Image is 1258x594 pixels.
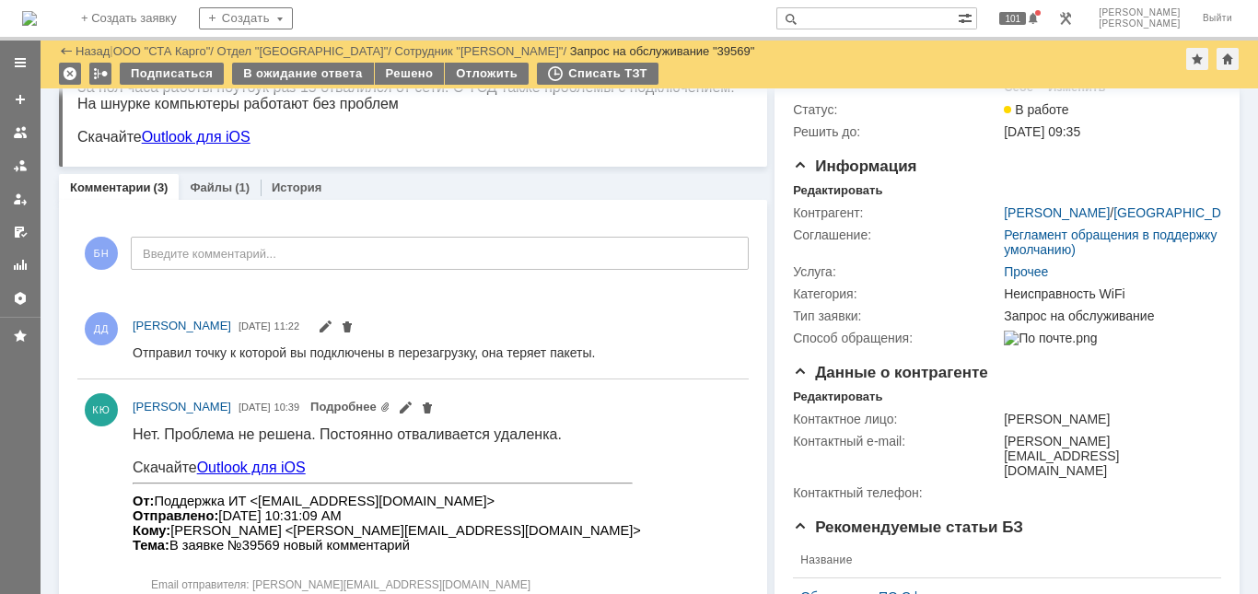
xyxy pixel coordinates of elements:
div: Контрагент: [793,205,1000,220]
div: [PERSON_NAME][EMAIL_ADDRESS][DOMAIN_NAME] [1004,434,1213,478]
div: Создать [199,7,293,29]
a: Заявки в моей ответственности [6,151,35,181]
a: Заявки на командах [6,118,35,147]
span: Редактировать [398,402,413,417]
div: Работа с массовостью [89,63,111,85]
div: Редактировать [793,390,882,404]
span: 101 [999,12,1026,25]
span: Данные о контрагенте [793,364,988,381]
span: [DATE] 09:35 [1004,124,1080,139]
div: Запрос на обслуживание "39569" [570,44,755,58]
span: Информация [793,157,916,175]
a: Перейти на домашнюю страницу [22,11,37,26]
a: Регламент обращения в поддержку (по умолчанию) [1004,227,1239,257]
a: [PERSON_NAME] [133,317,231,335]
span: Email отправителя: [PERSON_NAME][EMAIL_ADDRESS][DOMAIN_NAME] [18,152,398,165]
div: / [1004,205,1248,220]
div: / [395,44,570,58]
a: ООО "СТА Карго" [113,44,211,58]
span: [PERSON_NAME] [1099,18,1181,29]
span: 11:22 [274,320,300,332]
a: Настройки [6,284,35,313]
div: Удалить [59,63,81,85]
a: Outlook для iOS [64,33,173,49]
span: [PERSON_NAME] [133,400,231,413]
div: Запрос на обслуживание [1004,309,1248,323]
a: Файлы [190,181,232,194]
a: Прочее [1004,264,1048,279]
span: В работе [1004,102,1068,117]
a: Мои заявки [6,184,35,214]
div: | [110,43,112,57]
a: Прикреплены файлы: processed-3D3250BB-D646-46AC-8976-184A4BB036AD.jpeg [310,400,390,413]
div: Услуга: [793,264,1000,279]
span: Рекомендуемые статьи БЗ [793,518,1023,536]
div: Добавить в избранное [1186,48,1208,70]
div: Способ обращения: [793,331,1000,345]
a: [PERSON_NAME] [133,398,231,416]
span: 10:39 [274,402,300,413]
div: / [113,44,217,58]
div: Контактный телефон: [793,485,1000,500]
img: По почте.png [1004,331,1097,345]
a: Сотрудник "[PERSON_NAME]" [395,44,564,58]
div: Редактировать [793,183,882,198]
a: Создать заявку [6,85,35,114]
span: [DATE] [239,402,271,413]
div: Категория: [793,286,1000,301]
div: (1) [235,181,250,194]
div: Контактное лицо: [793,412,1000,426]
th: Название [793,542,1206,578]
img: logo [22,11,37,26]
a: Отдел "[GEOGRAPHIC_DATA]" [217,44,389,58]
div: Статус: [793,102,1000,117]
div: Контактный e-mail: [793,434,1000,448]
span: Удалить [340,321,355,336]
span: Расширенный поиск [958,8,976,26]
span: [PERSON_NAME] [1099,7,1181,18]
a: Мои согласования [6,217,35,247]
div: Решить до: [793,124,1000,139]
div: Сделать домашней страницей [1217,48,1239,70]
a: Назад [76,44,110,58]
div: Соглашение: [793,227,1000,242]
a: Отчеты [6,250,35,280]
div: Неисправность WiFi [1004,286,1248,301]
span: [PERSON_NAME] [133,319,231,332]
div: [PERSON_NAME] [1004,412,1213,426]
span: Редактировать [318,321,332,336]
div: / [217,44,395,58]
div: (3) [154,181,169,194]
a: История [272,181,321,194]
span: [DATE] [239,320,271,332]
a: Комментарии [70,181,151,194]
a: [PERSON_NAME] [1004,205,1110,220]
div: Тип заявки: [793,309,1000,323]
span: Удалить [420,402,435,417]
span: БН [85,237,118,270]
a: Outlook для iOS [64,83,173,99]
a: Перейти в интерфейс администратора [1054,7,1077,29]
a: [GEOGRAPHIC_DATA] [1113,205,1248,220]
